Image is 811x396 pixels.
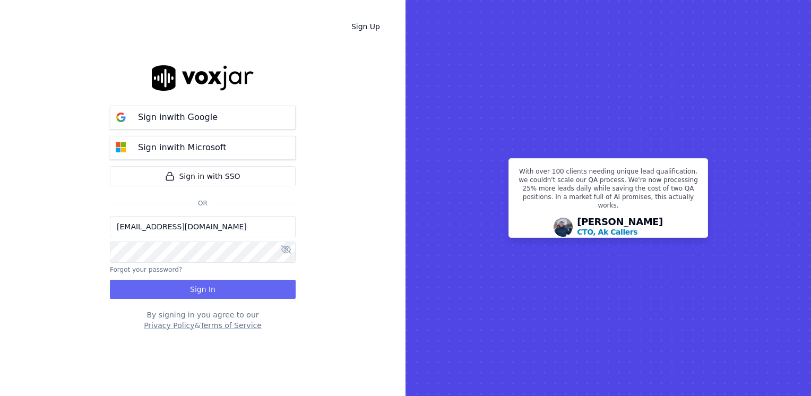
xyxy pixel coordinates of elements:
[110,280,296,299] button: Sign In
[110,136,296,160] button: Sign inwith Microsoft
[110,216,296,237] input: Email
[110,166,296,186] a: Sign in with SSO
[110,106,296,130] button: Sign inwith Google
[144,320,194,331] button: Privacy Policy
[110,265,182,274] button: Forgot your password?
[138,141,226,154] p: Sign in with Microsoft
[138,111,218,124] p: Sign in with Google
[110,309,296,331] div: By signing in you agree to our &
[343,17,389,36] a: Sign Up
[152,65,254,90] img: logo
[194,199,212,208] span: Or
[200,320,261,331] button: Terms of Service
[110,107,132,128] img: google Sign in button
[110,137,132,158] img: microsoft Sign in button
